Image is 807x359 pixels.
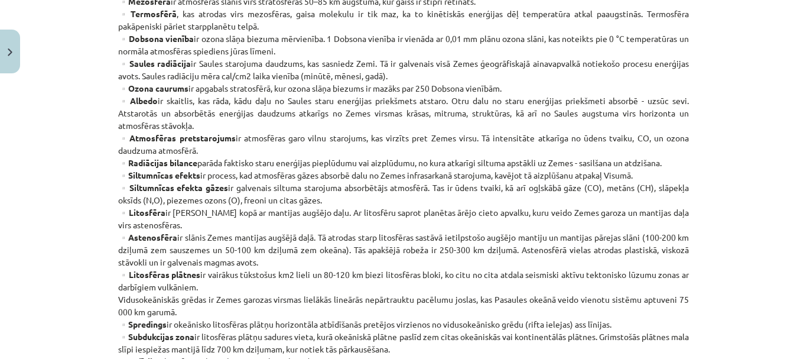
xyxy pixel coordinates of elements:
[118,8,177,19] strong: ▫️Termosfērā
[118,182,203,193] strong: ▫️Siltumnīcas efekta
[118,83,188,93] strong: ▫️Ozona caurums
[118,269,200,280] strong: ▫️Litosfēras plātnes
[118,157,197,168] strong: ▫️Radiācijas bilance
[118,331,194,342] strong: ▫️Subdukcijas zona
[8,48,12,56] img: icon-close-lesson-0947bae3869378f0d4975bcd49f059093ad1ed9edebbc8119c70593378902aed.svg
[118,170,200,180] strong: ▫️Siltumnīcas efekts
[118,33,194,44] strong: ▫️Dobsona vienība
[118,95,158,106] strong: ▫️Albedo
[206,182,228,193] strong: gāzes
[118,132,236,143] strong: ▫️Atmosfēras pretstarojums
[118,319,167,329] strong: ▫️Spredings
[118,207,165,218] strong: ▫️Litosfēra
[118,232,177,242] strong: ▫️Astenosfēra
[118,58,191,69] strong: ▫️Saules radiācija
